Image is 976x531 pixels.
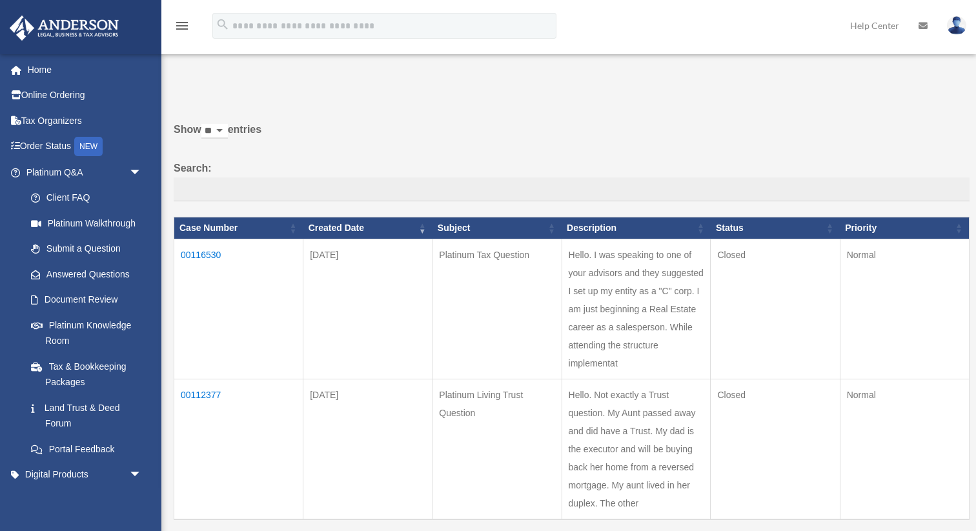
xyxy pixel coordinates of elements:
img: Anderson Advisors Platinum Portal [6,15,123,41]
th: Case Number: activate to sort column ascending [174,217,303,239]
select: Showentries [201,124,228,139]
td: Platinum Tax Question [432,239,562,379]
th: Priority: activate to sort column ascending [840,217,969,239]
th: Created Date: activate to sort column ascending [303,217,432,239]
label: Show entries [174,121,970,152]
i: menu [174,18,190,34]
i: search [216,17,230,32]
a: Platinum Knowledge Room [18,312,155,354]
td: Normal [840,239,969,379]
a: Tax & Bookkeeping Packages [18,354,155,395]
a: Document Review [18,287,155,313]
td: [DATE] [303,379,432,520]
a: Submit a Question [18,236,155,262]
a: Client FAQ [18,185,155,211]
div: NEW [74,137,103,156]
td: Closed [711,379,840,520]
a: Land Trust & Deed Forum [18,395,155,436]
a: Tax Organizers [9,108,161,134]
span: arrow_drop_down [129,159,155,186]
td: 00116530 [174,239,303,379]
span: arrow_drop_down [129,462,155,488]
img: User Pic [947,16,966,35]
a: Portal Feedback [18,436,155,462]
input: Search: [174,177,970,202]
a: menu [174,23,190,34]
a: My Entitiesarrow_drop_down [9,487,161,513]
td: Closed [711,239,840,379]
td: Platinum Living Trust Question [432,379,562,520]
td: Hello. Not exactly a Trust question. My Aunt passed away and did have a Trust. My dad is the exec... [562,379,711,520]
a: Answered Questions [18,261,148,287]
td: Normal [840,379,969,520]
a: Digital Productsarrow_drop_down [9,462,161,488]
th: Description: activate to sort column ascending [562,217,711,239]
label: Search: [174,159,970,202]
a: Online Ordering [9,83,161,108]
a: Platinum Q&Aarrow_drop_down [9,159,155,185]
a: Order StatusNEW [9,134,161,160]
a: Home [9,57,161,83]
th: Subject: activate to sort column ascending [432,217,562,239]
td: 00112377 [174,379,303,520]
td: [DATE] [303,239,432,379]
td: Hello. I was speaking to one of your advisors and they suggested I set up my entity as a "C" corp... [562,239,711,379]
th: Status: activate to sort column ascending [711,217,840,239]
a: Platinum Walkthrough [18,210,155,236]
span: arrow_drop_down [129,487,155,514]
